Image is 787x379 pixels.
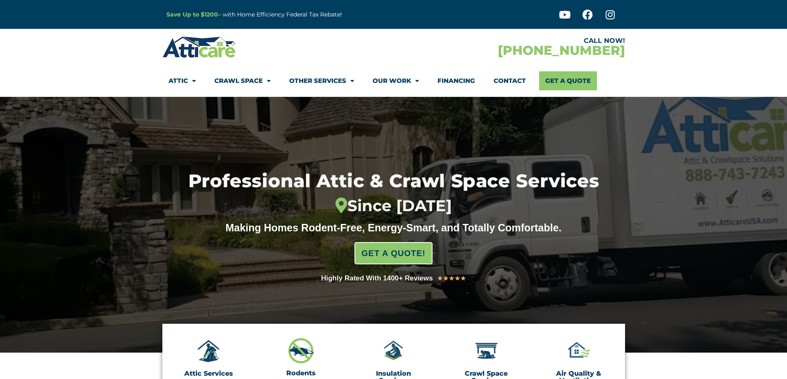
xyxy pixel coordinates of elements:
[443,273,449,284] i: ★
[286,369,316,377] a: Rodents
[449,273,454,284] i: ★
[184,370,233,377] a: Attic Services
[494,71,526,90] a: Contact
[166,10,434,19] p: – with Home Efficiency Federal Tax Rebate!
[289,71,354,90] a: Other Services
[321,273,433,284] div: Highly Rated With 1400+ Reviews
[169,71,619,90] nav: Menu
[214,71,271,90] a: Crawl Space
[460,273,466,284] i: ★
[437,273,443,284] i: ★
[361,245,426,261] span: GET A QUOTE!
[539,71,597,90] a: Get A Quote
[354,242,433,264] a: GET A QUOTE!
[454,273,460,284] i: ★
[437,273,466,284] div: 5/5
[146,172,641,215] h1: Professional Attic & Crawl Space Services
[169,71,196,90] a: Attic
[373,71,419,90] a: Our Work
[166,11,218,18] a: Save Up to $1200
[210,221,578,234] div: Making Homes Rodent-Free, Energy-Smart, and Totally Comfortable.
[437,71,475,90] a: Financing
[394,38,625,44] div: CALL NOW!
[146,197,641,215] div: Since [DATE]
